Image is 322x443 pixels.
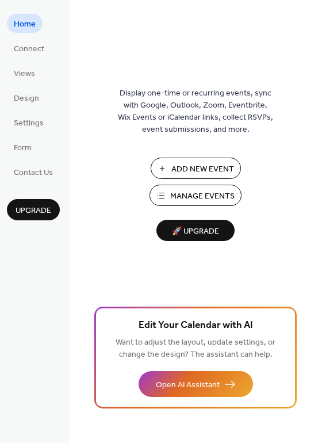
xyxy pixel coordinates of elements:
[7,63,42,82] a: Views
[7,14,43,33] a: Home
[7,113,51,132] a: Settings
[14,93,39,105] span: Design
[7,39,51,58] a: Connect
[156,379,220,391] span: Open AI Assistant
[116,335,275,362] span: Want to adjust the layout, update settings, or change the design? The assistant can help.
[171,163,234,175] span: Add New Event
[7,162,60,181] a: Contact Us
[156,220,235,241] button: 🚀 Upgrade
[139,371,253,397] button: Open AI Assistant
[14,142,32,154] span: Form
[7,138,39,156] a: Form
[163,224,228,239] span: 🚀 Upgrade
[14,18,36,30] span: Home
[139,318,253,334] span: Edit Your Calendar with AI
[151,158,241,179] button: Add New Event
[16,205,51,217] span: Upgrade
[14,117,44,129] span: Settings
[14,68,35,80] span: Views
[7,199,60,220] button: Upgrade
[14,167,53,179] span: Contact Us
[149,185,241,206] button: Manage Events
[14,43,44,55] span: Connect
[170,190,235,203] span: Manage Events
[118,87,273,136] span: Display one-time or recurring events, sync with Google, Outlook, Zoom, Eventbrite, Wix Events or ...
[7,88,46,107] a: Design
